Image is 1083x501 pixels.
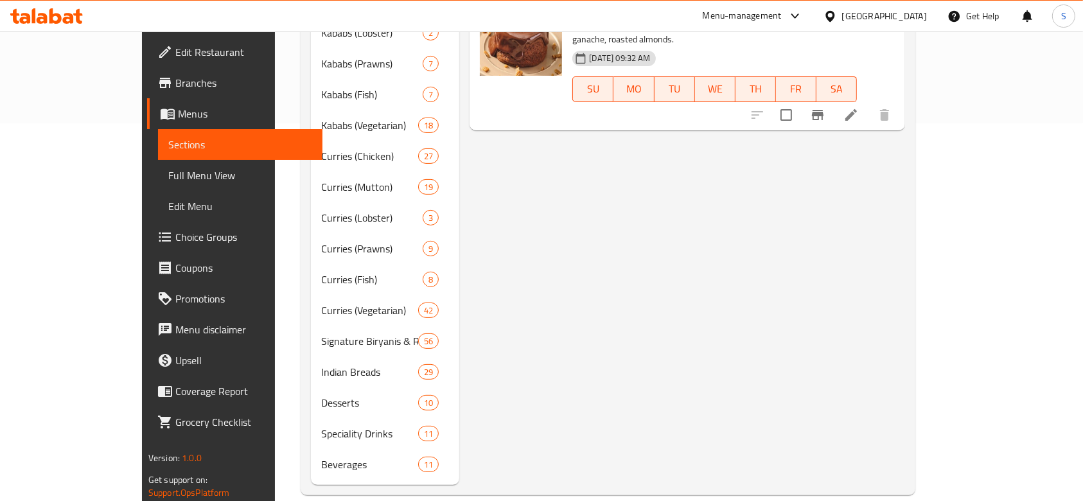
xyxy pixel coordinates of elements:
a: Coupons [147,252,323,283]
span: 18 [419,119,438,132]
a: Edit menu item [843,107,859,123]
div: Curries (Fish)8 [311,264,459,295]
a: Full Menu View [158,160,323,191]
span: [DATE] 09:32 AM [584,52,655,64]
button: WE [695,76,735,102]
span: Curries (Fish) [321,272,423,287]
span: Coupons [175,260,313,276]
a: Menus [147,98,323,129]
a: Menu disclaimer [147,314,323,345]
a: Sections [158,129,323,160]
span: Curries (Prawns) [321,241,423,256]
a: Grocery Checklist [147,407,323,437]
span: Get support on: [148,471,207,488]
span: 19 [419,181,438,193]
span: Kababs (Lobster) [321,25,423,40]
button: MO [613,76,654,102]
span: Kababs (Vegetarian) [321,118,418,133]
div: items [423,87,439,102]
div: Desserts10 [311,387,459,418]
div: Menu-management [703,8,782,24]
span: 27 [419,150,438,163]
a: Coverage Report [147,376,323,407]
button: FR [776,76,816,102]
span: Edit Menu [168,198,313,214]
span: Kababs (Prawns) [321,56,423,71]
div: Curries (Mutton)19 [311,171,459,202]
div: Speciality Drinks11 [311,418,459,449]
div: items [418,118,439,133]
div: items [418,303,439,318]
div: items [418,333,439,349]
span: Curries (Lobster) [321,210,423,225]
span: Menu disclaimer [175,322,313,337]
div: Signature Biryanis & Rice56 [311,326,459,356]
span: Kababs (Fish) [321,87,423,102]
span: 3 [423,212,438,224]
span: TH [741,80,771,98]
div: items [423,210,439,225]
span: Grocery Checklist [175,414,313,430]
span: S [1061,9,1066,23]
span: Choice Groups [175,229,313,245]
span: 42 [419,304,438,317]
div: Kababs (Prawns)7 [311,48,459,79]
button: SU [572,76,613,102]
span: FR [781,80,811,98]
div: [GEOGRAPHIC_DATA] [842,9,927,23]
span: Branches [175,75,313,91]
a: Promotions [147,283,323,314]
span: Signature Biryanis & Rice [321,333,418,349]
button: delete [869,100,900,130]
span: Menus [178,106,313,121]
a: Support.OpsPlatform [148,484,230,501]
span: 1.0.0 [182,450,202,466]
div: items [418,426,439,441]
span: Curries (Mutton) [321,179,418,195]
span: SA [822,80,852,98]
span: TU [660,80,690,98]
span: 2 [423,27,438,39]
span: 11 [419,459,438,471]
div: Beverages11 [311,449,459,480]
span: Desserts [321,395,418,410]
button: TH [735,76,776,102]
div: items [423,272,439,287]
div: items [423,56,439,71]
div: items [418,148,439,164]
div: Curries (Chicken)27 [311,141,459,171]
span: Upsell [175,353,313,368]
span: Edit Restaurant [175,44,313,60]
span: Sections [168,137,313,152]
span: Promotions [175,291,313,306]
a: Edit Restaurant [147,37,323,67]
a: Branches [147,67,323,98]
div: items [418,364,439,380]
span: Beverages [321,457,418,472]
button: Branch-specific-item [802,100,833,130]
span: SU [578,80,608,98]
span: Curries (Chicken) [321,148,418,164]
span: 11 [419,428,438,440]
span: Curries (Vegetarian) [321,303,418,318]
button: SA [816,76,857,102]
div: Speciality Drinks [321,426,418,441]
span: Version: [148,450,180,466]
div: items [423,241,439,256]
div: items [418,179,439,195]
div: Kababs (Lobster)2 [311,17,459,48]
div: Curries (Prawns)9 [311,233,459,264]
div: Curries (Vegetarian)42 [311,295,459,326]
span: MO [619,80,649,98]
span: Full Menu View [168,168,313,183]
